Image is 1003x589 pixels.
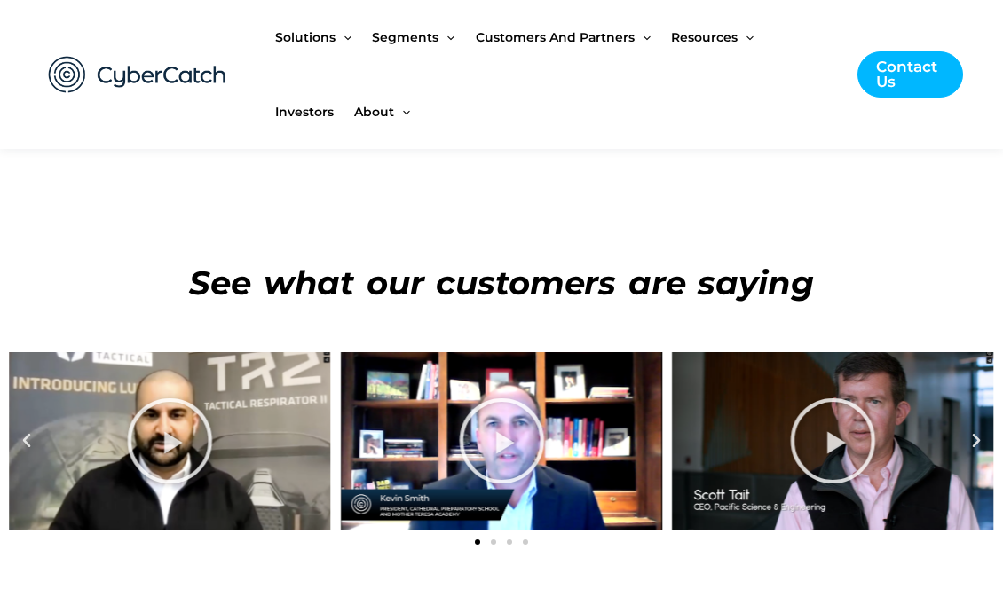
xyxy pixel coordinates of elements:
[491,539,496,545] span: Go to slide 2
[18,432,36,450] div: Previous slide
[394,75,410,149] span: Menu Toggle
[31,38,244,112] img: CyberCatch
[9,258,994,308] h3: See what our customers are saying
[275,75,354,149] a: Investors
[507,539,512,545] span: Go to slide 3
[475,539,480,545] span: Go to slide 1
[354,75,394,149] span: About
[857,51,963,98] a: Contact Us
[275,75,334,149] span: Investors
[523,539,528,545] span: Go to slide 4
[967,432,985,450] div: Next slide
